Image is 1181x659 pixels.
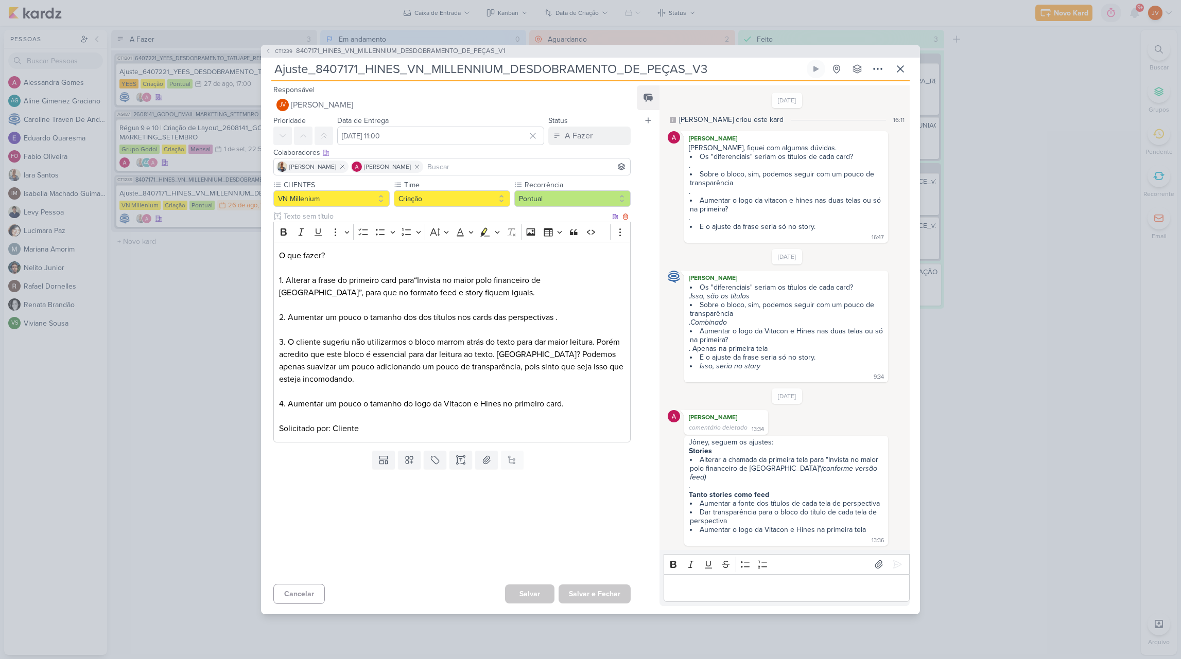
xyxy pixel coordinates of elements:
[689,424,748,431] span: comentário deletado
[689,447,712,455] strong: Stories
[273,222,631,242] div: Editor toolbar
[690,455,883,482] li: Alterar a chamada da primeira tela para "Invista no maior polo financeiro de [GEOGRAPHIC_DATA]"
[686,273,886,283] div: [PERSON_NAME]
[812,65,820,73] div: Ligar relógio
[337,116,389,125] label: Data de Entrega
[279,337,623,384] span: 3. O cliente sugeriu não utilizarmos o bloco marrom atrás do texto para dar maior leitura. Porém ...
[289,162,336,171] span: [PERSON_NAME]
[689,187,883,196] div: .
[279,399,564,409] span: 4. Aumentar um pouco o tamanho do logo da Vitacon e Hines no primeiro card.
[689,438,883,447] div: Jôney, seguem os ajustes:
[565,130,593,142] div: A Fazer
[690,499,883,508] li: Aumentar a fonte dos títulos de cada tela de perspectiva
[279,423,359,434] span: Solicitado por: Cliente
[273,147,631,158] div: Colaboradores
[265,46,505,57] button: CT1239 8407171_HINES_VN_MILLENNIUM_DESDOBRAMENTO_DE_PEÇAS_V1
[280,102,286,108] p: JV
[872,234,884,242] div: 16:47
[273,190,390,207] button: VN Millenium
[271,60,805,78] input: Kard Sem Título
[337,127,544,145] input: Select a date
[690,300,883,318] li: Sobre o bloco, sim, podemos seguir com um pouco de transparência
[277,162,287,172] img: Iara Santos
[282,275,414,286] span: . Alterar a frase do primeiro card para
[690,283,883,292] li: Os "diferenciais" seriam os títulos de cada card?
[296,46,505,57] span: 8407171_HINES_VN_MILLENNIUM_DESDOBRAMENTO_DE_PEÇAS_V1
[686,133,886,144] div: [PERSON_NAME]
[690,292,750,300] i: Isso, são os títulos
[689,344,883,353] div: . Apenas na primeira tela
[689,144,883,152] div: [PERSON_NAME], fiquei com algumas dúvidas.
[689,292,883,300] div: .
[872,537,884,545] div: 13:36
[403,180,510,190] label: Time
[686,412,766,422] div: [PERSON_NAME]
[874,373,884,381] div: 9:34
[690,508,883,525] li: Dar transparência para o bloco do título de cada tela de perspectiva
[273,85,315,94] label: Responsável
[679,114,784,125] div: [PERSON_NAME] criou este kard
[548,116,568,125] label: Status
[514,190,631,207] button: Pontual
[273,96,631,114] button: JV [PERSON_NAME]
[279,250,625,435] p: O que fazer? 1
[548,127,631,145] button: A Fazer
[276,99,289,111] div: Joney Viana
[524,180,631,190] label: Recorrência
[394,190,510,207] button: Criação
[668,131,680,144] img: Alessandra Gomes
[690,464,879,482] i: (conforme versão feed)
[664,554,910,574] div: Editor toolbar
[283,180,390,190] label: CLIENTES
[752,425,764,434] div: 13:34
[893,115,905,124] div: 16:11
[668,410,680,422] img: Alessandra Gomes
[690,318,727,327] i: Combinado
[690,525,883,534] li: Aumentar o logo da Vitacon e Hines na primeira tela
[689,482,883,490] div: .
[279,312,558,323] span: 2. Aumentar um pouco o tamanho dos dos títulos nos cards das perspectivas .
[352,162,362,172] img: Alessandra Gomes
[273,584,325,604] button: Cancelar
[690,196,883,213] li: Aumentar o logo da vitacon e hines nas duas telas ou só na primeira?
[668,271,680,283] img: Caroline Traven De Andrade
[690,222,883,231] li: E o ajuste da frase seria só no story.
[364,162,411,171] span: [PERSON_NAME]
[689,161,883,170] div: .
[273,47,294,55] span: CT1239
[689,213,883,222] div: .
[700,362,760,370] i: Isso, seria no story
[690,170,883,187] li: Sobre o bloco, sim, podemos seguir com um pouco de transparência
[664,574,910,602] div: Editor editing area: main
[291,99,353,111] span: [PERSON_NAME]
[273,242,631,443] div: Editor editing area: main
[690,152,883,161] li: Os "diferenciais" seriam os títulos de cada card?
[282,211,610,222] input: Texto sem título
[689,490,769,499] strong: Tanto stories como feed
[690,327,883,344] li: Aumentar o logo da Vitacon e Hines nas duas telas ou só na primeira?
[690,353,883,362] li: E o ajuste da frase seria só no story.
[689,318,883,327] div: .
[273,116,306,125] label: Prioridade
[425,161,628,173] input: Buscar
